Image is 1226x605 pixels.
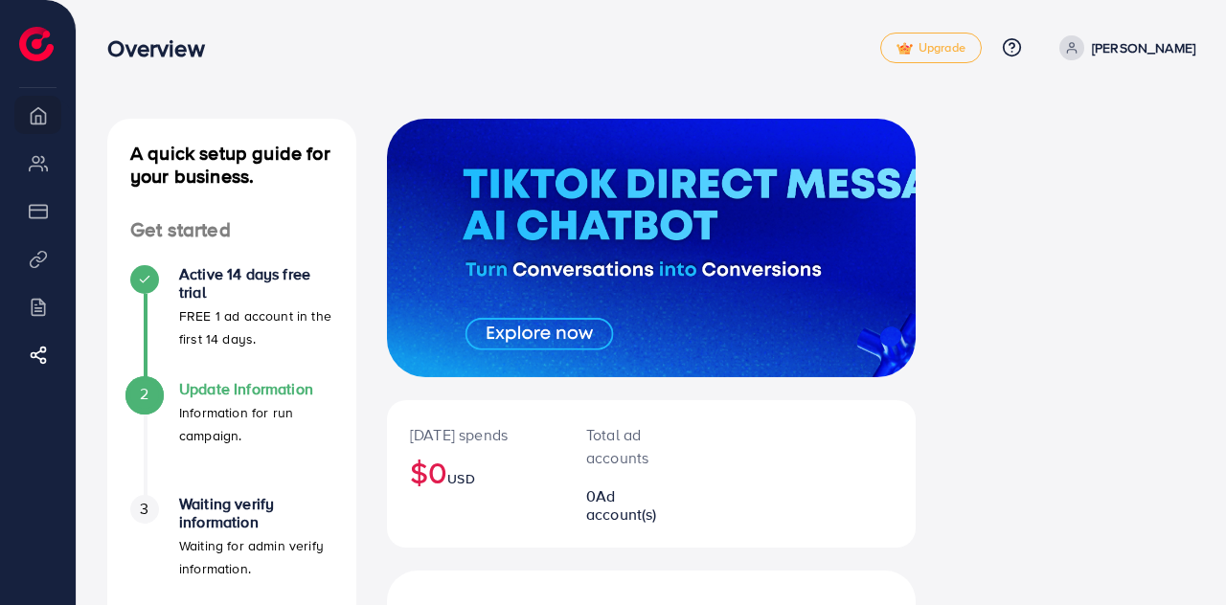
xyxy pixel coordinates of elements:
li: Active 14 days free trial [107,265,356,380]
h4: Waiting verify information [179,495,333,531]
span: Upgrade [897,41,965,56]
img: tick [897,42,913,56]
span: 3 [140,498,148,520]
h2: $0 [410,454,540,490]
h4: A quick setup guide for your business. [107,142,356,188]
p: FREE 1 ad account in the first 14 days. [179,304,333,350]
p: [PERSON_NAME] [1092,36,1195,59]
span: Ad account(s) [586,485,657,525]
li: Update Information [107,380,356,495]
a: [PERSON_NAME] [1052,35,1195,60]
h4: Update Information [179,380,333,398]
p: Total ad accounts [586,423,672,469]
a: tickUpgrade [880,33,982,63]
h4: Active 14 days free trial [179,265,333,302]
span: 2 [140,383,148,405]
span: USD [447,469,474,488]
p: Information for run campaign. [179,401,333,447]
p: [DATE] spends [410,423,540,446]
h4: Get started [107,218,356,242]
p: Waiting for admin verify information. [179,534,333,580]
img: logo [19,27,54,61]
h3: Overview [107,34,219,62]
h2: 0 [586,487,672,524]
